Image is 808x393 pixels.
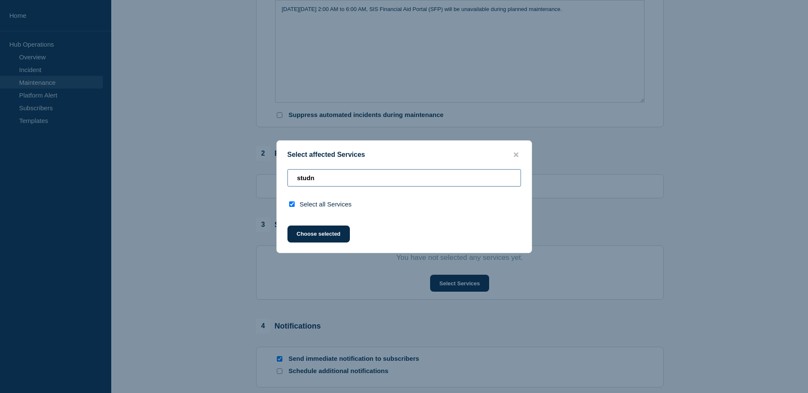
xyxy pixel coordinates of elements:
[287,169,521,187] input: Search
[287,226,350,242] button: Choose selected
[289,201,295,207] input: select all checkbox
[300,201,352,208] span: Select all Services
[277,151,532,159] div: Select affected Services
[511,151,521,159] button: close button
